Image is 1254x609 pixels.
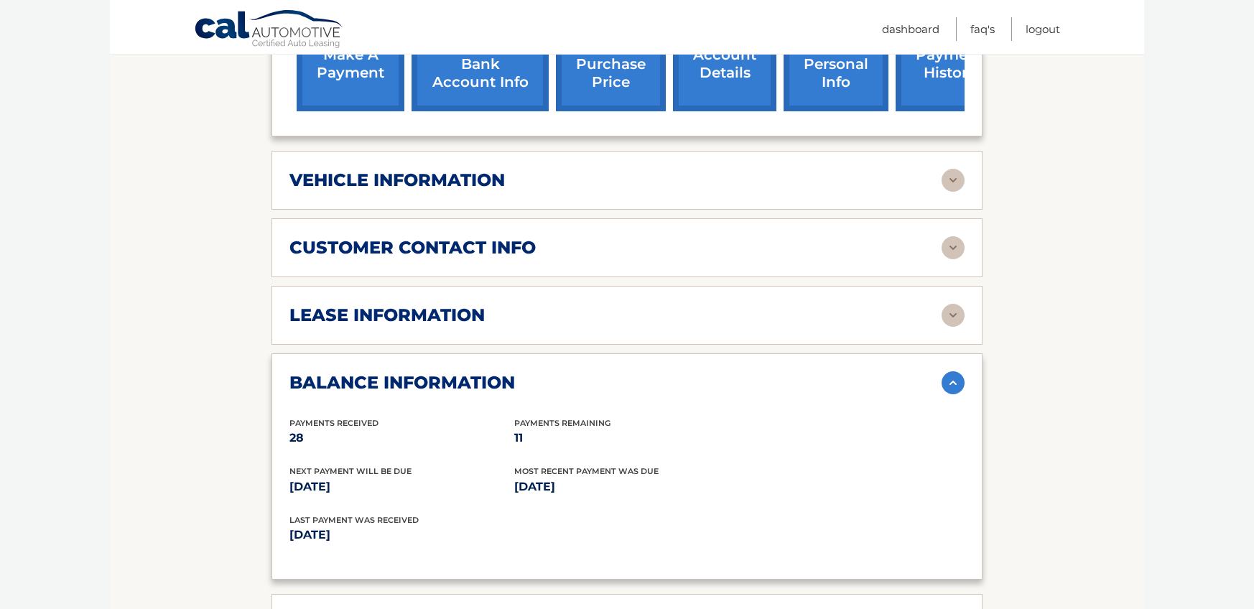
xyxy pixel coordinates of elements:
[942,169,965,192] img: accordion-rest.svg
[289,515,419,525] span: Last Payment was received
[882,17,939,41] a: Dashboard
[289,304,485,326] h2: lease information
[194,9,345,51] a: Cal Automotive
[784,17,888,111] a: update personal info
[289,428,514,448] p: 28
[289,418,378,428] span: Payments Received
[514,477,739,497] p: [DATE]
[1026,17,1060,41] a: Logout
[514,428,739,448] p: 11
[942,304,965,327] img: accordion-rest.svg
[289,169,505,191] h2: vehicle information
[297,17,404,111] a: make a payment
[289,372,515,394] h2: balance information
[514,466,659,476] span: Most Recent Payment Was Due
[556,17,666,111] a: request purchase price
[970,17,995,41] a: FAQ's
[942,371,965,394] img: accordion-active.svg
[412,17,549,111] a: Add/Remove bank account info
[289,466,412,476] span: Next Payment will be due
[896,17,1003,111] a: payment history
[673,17,776,111] a: account details
[289,237,536,259] h2: customer contact info
[289,477,514,497] p: [DATE]
[289,525,627,545] p: [DATE]
[514,418,610,428] span: Payments Remaining
[942,236,965,259] img: accordion-rest.svg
